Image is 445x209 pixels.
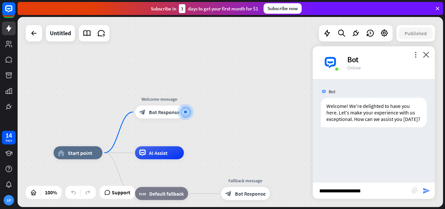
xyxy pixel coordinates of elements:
[139,109,146,115] i: block_bot_response
[151,4,258,13] div: Subscribe in days to get your first month for $1
[4,195,14,205] div: SP
[68,150,92,156] span: Start point
[216,177,275,184] div: Fallback message
[50,25,71,41] div: Untitled
[347,65,427,71] div: Online
[139,190,146,197] i: block_fallback
[130,96,189,102] div: Welcome message
[179,4,185,13] div: 3
[6,138,12,143] div: days
[399,27,433,39] button: Published
[235,190,266,197] span: Bot Response
[347,54,427,65] div: Bot
[329,89,336,95] span: Bot
[321,98,427,127] div: Welcome! We're delighted to have you here. Let's make your experience with us exceptional. How ca...
[149,150,167,156] span: AI Assist
[5,3,25,22] button: Open LiveChat chat widget
[423,52,429,58] i: close
[112,187,130,198] span: Support
[264,3,302,14] div: Subscribe now
[6,132,12,138] div: 14
[423,187,430,195] i: send
[411,187,418,194] i: block_attachment
[58,150,65,156] i: home_2
[412,52,419,58] i: more_vert
[225,190,232,197] i: block_bot_response
[149,109,179,115] span: Bot Response
[2,131,16,144] a: 14 days
[43,187,59,198] div: 100%
[149,190,184,197] span: Default fallback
